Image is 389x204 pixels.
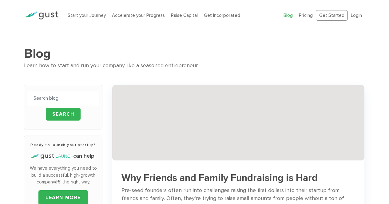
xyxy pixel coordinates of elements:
h4: can help. [27,152,99,160]
p: We have everything you need to build a successful, high-growth companyâ€”the right way. [27,165,99,186]
a: Start your Journey [68,13,106,18]
a: Login [351,13,362,18]
a: Blog [284,13,293,18]
a: Pricing [299,13,313,18]
input: Search blog [27,91,99,105]
input: Search [46,108,81,121]
a: Raise Capital [171,13,198,18]
a: Accelerate your Progress [112,13,165,18]
h3: Why Friends and Family Fundraising is Hard [121,173,355,183]
h1: Blog [24,46,365,61]
a: Get Incorporated [204,13,240,18]
img: Gust Logo [24,11,58,20]
a: Get Started [316,10,348,21]
div: Learn how to start and run your company like a seasoned entrepreneur [24,61,365,70]
h3: Ready to launch your startup? [27,142,99,148]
